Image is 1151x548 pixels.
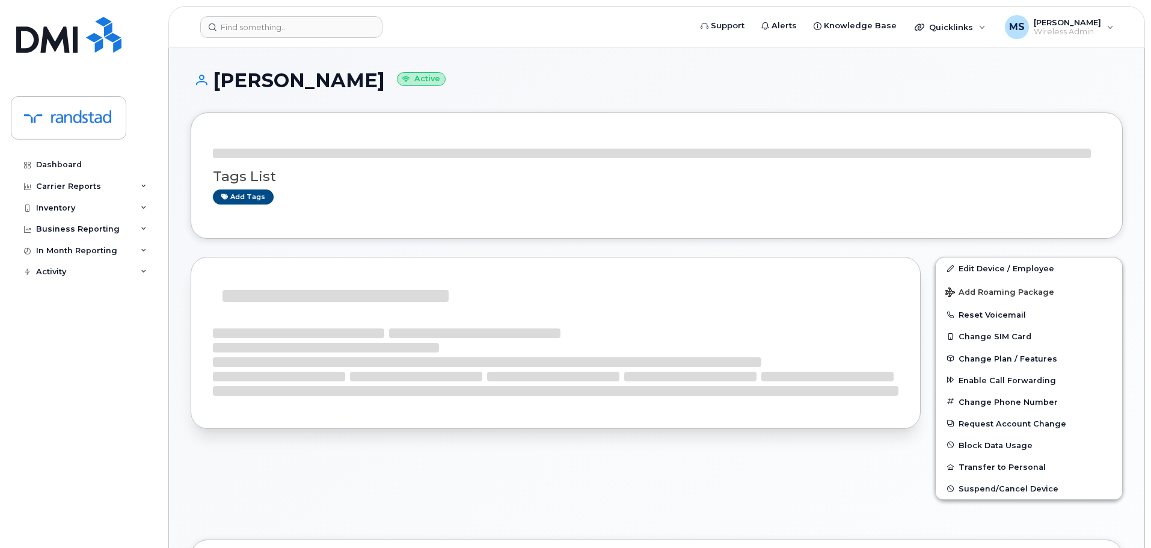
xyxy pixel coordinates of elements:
[936,304,1122,325] button: Reset Voicemail
[959,375,1056,384] span: Enable Call Forwarding
[936,478,1122,499] button: Suspend/Cancel Device
[936,369,1122,391] button: Enable Call Forwarding
[959,484,1058,493] span: Suspend/Cancel Device
[936,348,1122,369] button: Change Plan / Features
[936,325,1122,347] button: Change SIM Card
[213,169,1100,184] h3: Tags List
[959,354,1057,363] span: Change Plan / Features
[397,72,446,86] small: Active
[936,434,1122,456] button: Block Data Usage
[936,257,1122,279] a: Edit Device / Employee
[945,288,1054,299] span: Add Roaming Package
[936,391,1122,413] button: Change Phone Number
[191,70,1123,91] h1: [PERSON_NAME]
[936,413,1122,434] button: Request Account Change
[936,279,1122,304] button: Add Roaming Package
[936,456,1122,478] button: Transfer to Personal
[213,189,274,205] a: Add tags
